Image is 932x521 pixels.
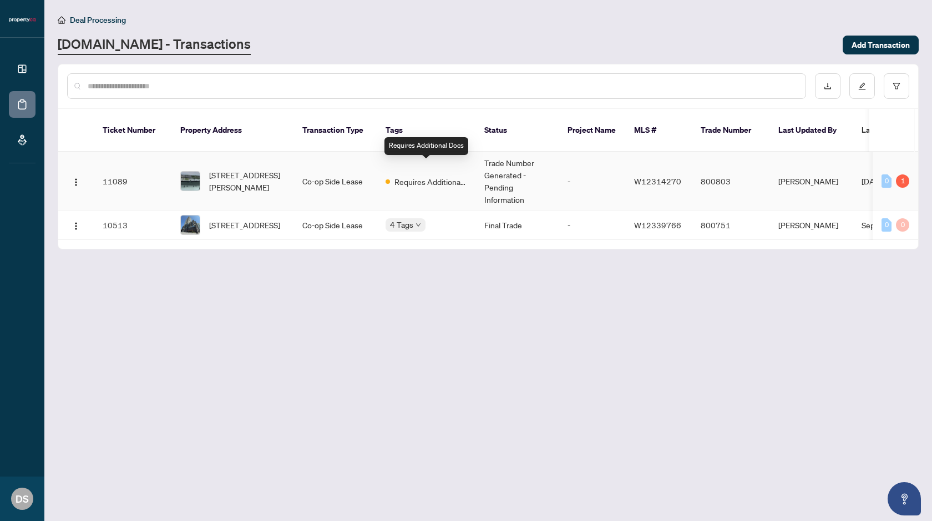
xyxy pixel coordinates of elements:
td: 800751 [692,211,769,240]
img: logo [9,17,36,23]
span: 4 Tags [390,218,413,231]
span: W12314270 [634,176,681,186]
td: [PERSON_NAME] [769,152,853,211]
th: Last Updated By [769,109,853,152]
div: 0 [882,218,892,232]
span: [STREET_ADDRESS] [209,219,280,231]
button: filter [884,73,909,99]
span: DS [16,491,29,507]
button: Open asap [888,482,921,515]
span: W12339766 [634,220,681,230]
img: Logo [72,178,80,187]
span: down [416,222,421,228]
th: Project Name [559,109,625,152]
span: filter [893,82,900,90]
span: Deal Processing [70,15,126,25]
button: download [815,73,840,99]
td: [PERSON_NAME] [769,211,853,240]
td: 10513 [94,211,171,240]
span: edit [858,82,866,90]
button: Logo [67,172,85,190]
th: Status [475,109,559,152]
td: 11089 [94,152,171,211]
th: Tags [377,109,475,152]
td: Co-op Side Lease [293,152,377,211]
td: Co-op Side Lease [293,211,377,240]
td: - [559,152,625,211]
a: [DOMAIN_NAME] - Transactions [58,35,251,55]
span: Last Modified Date [862,124,929,136]
div: 0 [896,218,909,232]
span: home [58,16,65,24]
img: Logo [72,222,80,231]
button: Logo [67,216,85,234]
td: Trade Number Generated - Pending Information [475,152,559,211]
button: Add Transaction [843,36,919,54]
button: edit [849,73,875,99]
span: Requires Additional Docs [394,176,467,188]
span: Add Transaction [852,36,910,54]
th: Property Address [171,109,293,152]
span: [STREET_ADDRESS][PERSON_NAME] [209,169,285,193]
div: Requires Additional Docs [384,137,468,155]
span: [DATE] [862,176,886,186]
img: thumbnail-img [181,172,200,191]
td: - [559,211,625,240]
td: Final Trade [475,211,559,240]
div: 0 [882,174,892,188]
span: download [824,82,832,90]
img: thumbnail-img [181,216,200,234]
th: MLS # [625,109,692,152]
span: Sep/19/2025 [862,220,911,230]
div: 1 [896,174,909,188]
th: Transaction Type [293,109,377,152]
td: 800803 [692,152,769,211]
th: Ticket Number [94,109,171,152]
th: Trade Number [692,109,769,152]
